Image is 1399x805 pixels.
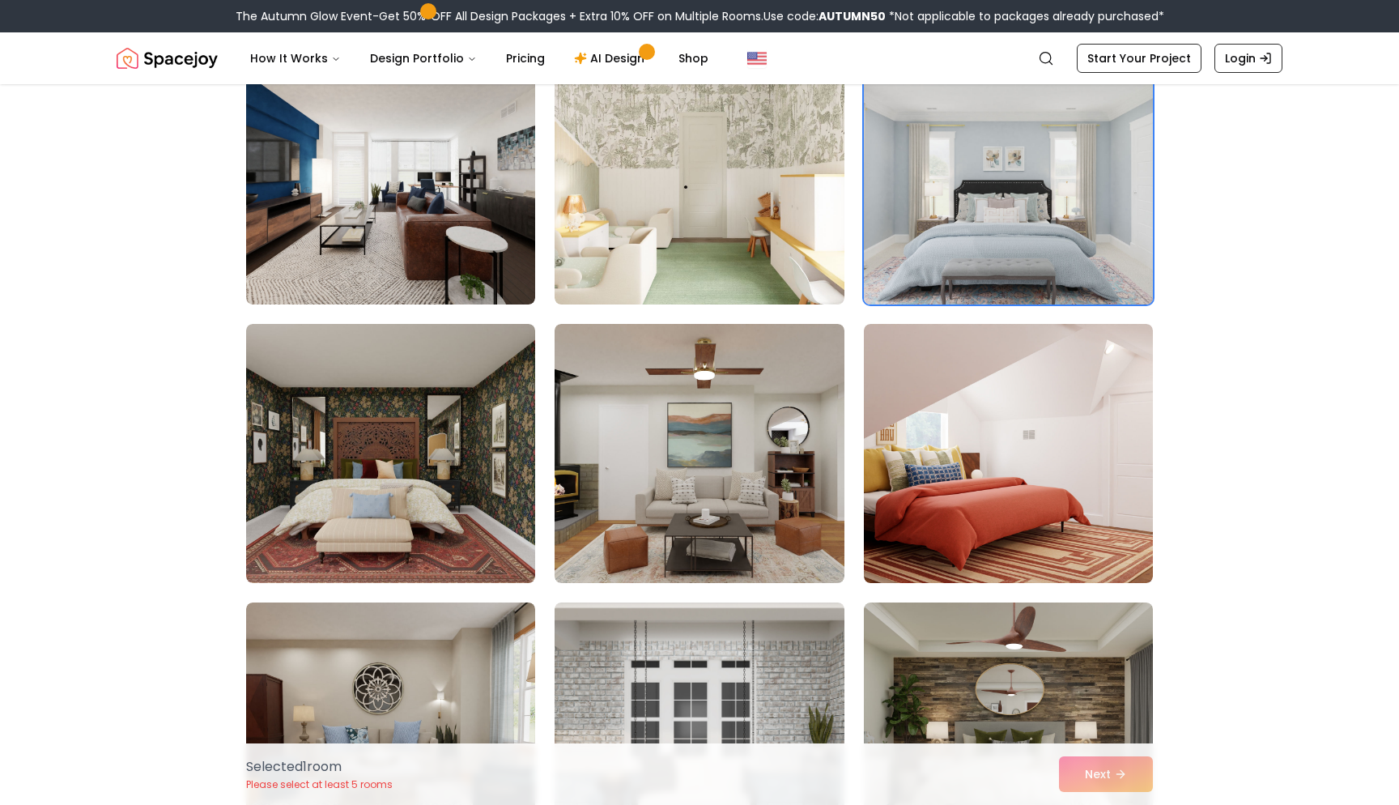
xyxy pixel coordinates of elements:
img: Room room-5 [555,324,844,583]
button: Design Portfolio [357,42,490,75]
span: *Not applicable to packages already purchased* [886,8,1164,24]
a: Start Your Project [1077,44,1201,73]
div: The Autumn Glow Event-Get 50% OFF All Design Packages + Extra 10% OFF on Multiple Rooms. [236,8,1164,24]
a: Login [1214,44,1282,73]
button: How It Works [237,42,354,75]
img: Room room-1 [246,45,535,305]
a: Pricing [493,42,558,75]
img: United States [747,49,767,68]
img: Room room-2 [555,45,844,305]
img: Room room-4 [246,324,535,583]
b: AUTUMN50 [819,8,886,24]
a: Shop [665,42,721,75]
a: Spacejoy [117,42,218,75]
nav: Main [237,42,721,75]
img: Room room-6 [864,324,1153,583]
span: Use code: [763,8,886,24]
p: Selected 1 room [246,757,393,777]
nav: Global [117,32,1282,84]
img: Room room-3 [857,39,1160,311]
a: AI Design [561,42,662,75]
img: Spacejoy Logo [117,42,218,75]
p: Please select at least 5 rooms [246,778,393,791]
